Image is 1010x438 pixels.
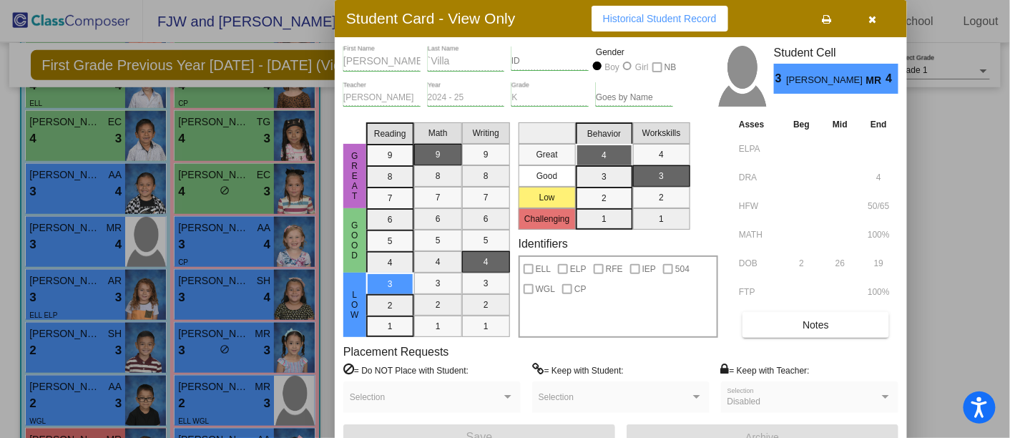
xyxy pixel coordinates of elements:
[735,117,782,132] th: Asses
[428,93,505,103] input: year
[570,261,587,278] span: ELP
[346,9,516,27] h3: Student Card - View Only
[596,93,673,103] input: goes by name
[739,167,778,188] input: assessment
[592,6,728,31] button: Historical Student Record
[348,151,361,201] span: Great
[786,73,866,88] span: [PERSON_NAME]
[675,261,690,278] span: 504
[642,261,656,278] span: IEP
[511,93,589,103] input: grade
[348,290,361,320] span: Low
[519,237,568,250] label: Identifiers
[866,73,886,88] span: MR
[343,345,449,359] label: Placement Requests
[606,261,623,278] span: RFE
[742,312,889,338] button: Notes
[821,117,859,132] th: Mid
[739,138,778,160] input: assessment
[634,61,649,74] div: Girl
[739,253,778,274] input: assessment
[536,281,555,298] span: WGL
[803,319,829,331] span: Notes
[343,93,421,103] input: teacher
[774,70,786,87] span: 3
[859,117,898,132] th: End
[574,281,587,298] span: CP
[596,46,673,59] mat-label: Gender
[739,224,778,245] input: assessment
[721,363,810,377] label: = Keep with Teacher:
[532,363,624,377] label: = Keep with Student:
[604,61,620,74] div: Boy
[343,363,469,377] label: = Do NOT Place with Student:
[348,220,361,261] span: Good
[774,46,898,59] h3: Student Cell
[665,59,677,76] span: NB
[739,281,778,303] input: assessment
[782,117,821,132] th: Beg
[603,13,717,24] span: Historical Student Record
[739,195,778,217] input: assessment
[727,396,761,407] span: Disabled
[886,70,898,87] span: 4
[536,261,551,278] span: ELL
